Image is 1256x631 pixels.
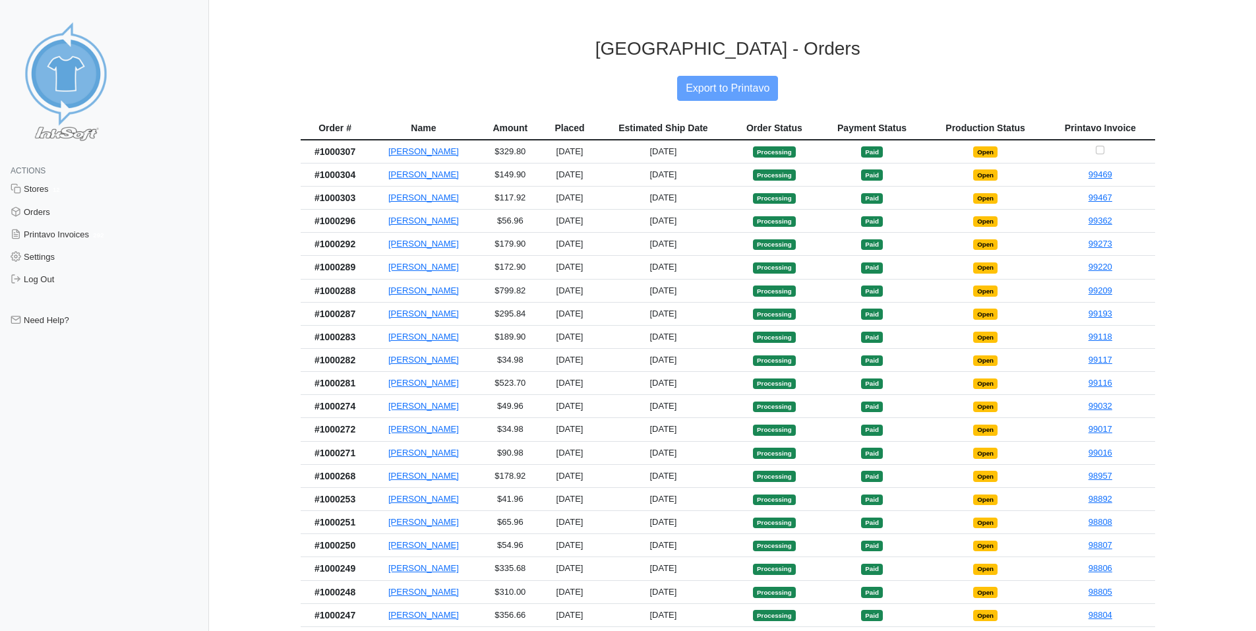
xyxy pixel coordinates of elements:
[543,464,597,487] td: [DATE]
[753,518,796,529] span: Processing
[1089,262,1112,272] a: 99220
[1089,285,1112,295] a: 99209
[1089,587,1112,597] a: 98805
[973,378,998,390] span: Open
[301,464,370,487] th: #1000268
[973,587,998,598] span: Open
[478,464,543,487] td: $178.92
[388,309,459,318] a: [PERSON_NAME]
[388,563,459,573] a: [PERSON_NAME]
[861,309,883,320] span: Paid
[478,117,543,140] th: Amount
[1089,424,1112,434] a: 99017
[753,146,796,158] span: Processing
[861,425,883,436] span: Paid
[861,285,883,297] span: Paid
[301,325,370,348] th: #1000283
[1089,193,1112,202] a: 99467
[753,332,796,343] span: Processing
[597,279,730,302] td: [DATE]
[1089,540,1112,550] a: 98807
[301,511,370,534] th: #1000251
[597,534,730,557] td: [DATE]
[753,239,796,251] span: Processing
[861,564,883,575] span: Paid
[973,309,998,320] span: Open
[973,216,998,227] span: Open
[1089,471,1112,481] a: 98957
[543,557,597,580] td: [DATE]
[543,302,597,325] td: [DATE]
[597,603,730,626] td: [DATE]
[388,332,459,342] a: [PERSON_NAME]
[543,163,597,186] td: [DATE]
[597,511,730,534] td: [DATE]
[861,193,883,204] span: Paid
[730,117,819,140] th: Order Status
[861,610,883,621] span: Paid
[1089,378,1112,388] a: 99116
[861,471,883,482] span: Paid
[753,169,796,181] span: Processing
[597,186,730,209] td: [DATE]
[543,487,597,510] td: [DATE]
[861,216,883,227] span: Paid
[543,534,597,557] td: [DATE]
[861,541,883,552] span: Paid
[301,603,370,626] th: #1000247
[89,229,108,241] span: 292
[1089,448,1112,458] a: 99016
[753,425,796,436] span: Processing
[1089,332,1112,342] a: 99118
[753,193,796,204] span: Processing
[478,603,543,626] td: $356.66
[478,395,543,418] td: $49.96
[597,210,730,233] td: [DATE]
[388,540,459,550] a: [PERSON_NAME]
[388,146,459,156] a: [PERSON_NAME]
[973,332,998,343] span: Open
[301,302,370,325] th: #1000287
[301,418,370,441] th: #1000272
[1096,146,1104,154] input: Checkbox for selecting orders for invoice
[388,448,459,458] a: [PERSON_NAME]
[861,169,883,181] span: Paid
[478,534,543,557] td: $54.96
[973,541,998,552] span: Open
[301,256,370,279] th: #1000289
[597,487,730,510] td: [DATE]
[543,395,597,418] td: [DATE]
[543,325,597,348] td: [DATE]
[301,372,370,395] th: #1000281
[973,610,998,621] span: Open
[973,239,998,251] span: Open
[478,233,543,256] td: $179.90
[861,448,883,459] span: Paid
[543,349,597,372] td: [DATE]
[753,378,796,390] span: Processing
[1089,239,1112,249] a: 99273
[973,425,998,436] span: Open
[301,117,370,140] th: Order #
[388,285,459,295] a: [PERSON_NAME]
[973,285,998,297] span: Open
[597,117,730,140] th: Estimated Ship Date
[388,262,459,272] a: [PERSON_NAME]
[388,239,459,249] a: [PERSON_NAME]
[388,355,459,365] a: [PERSON_NAME]
[753,355,796,367] span: Processing
[597,302,730,325] td: [DATE]
[301,441,370,464] th: #1000271
[861,146,883,158] span: Paid
[49,185,65,196] span: 12
[861,378,883,390] span: Paid
[301,233,370,256] th: #1000292
[388,169,459,179] a: [PERSON_NAME]
[478,325,543,348] td: $189.90
[597,163,730,186] td: [DATE]
[973,495,998,506] span: Open
[753,309,796,320] span: Processing
[973,402,998,413] span: Open
[753,495,796,506] span: Processing
[301,487,370,510] th: #1000253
